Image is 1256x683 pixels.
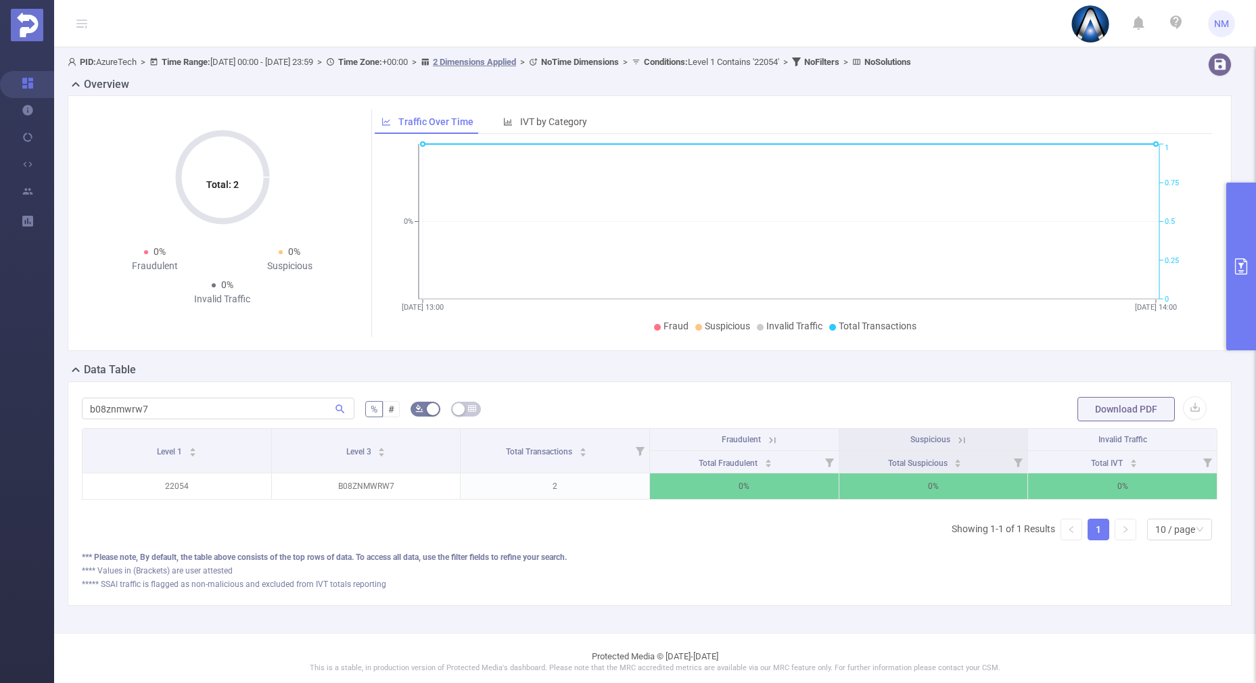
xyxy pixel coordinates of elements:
tspan: 0.5 [1165,218,1175,227]
span: AzureTech [DATE] 00:00 - [DATE] 23:59 +00:00 [68,57,911,67]
div: Suspicious [223,259,358,273]
span: Suspicious [705,321,750,331]
span: > [779,57,792,67]
i: icon: right [1121,525,1130,534]
tspan: [DATE] 14:00 [1135,303,1177,312]
span: 0% [221,279,233,290]
i: Filter menu [1198,451,1217,473]
span: Invalid Traffic [766,321,822,331]
p: 22054 [83,473,271,499]
div: ***** SSAI traffic is flagged as non-malicious and excluded from IVT totals reporting [82,578,1217,590]
i: icon: caret-down [189,451,196,455]
i: icon: bg-colors [415,404,423,413]
span: Level 1 Contains '22054' [644,57,779,67]
div: Sort [764,457,772,465]
i: icon: caret-up [189,446,196,450]
span: NM [1214,10,1229,37]
i: icon: caret-up [580,446,587,450]
span: IVT by Category [520,116,587,127]
li: Next Page [1115,519,1136,540]
b: PID: [80,57,96,67]
span: > [839,57,852,67]
div: *** Please note, By default, the table above consists of the top rows of data. To access all data... [82,551,1217,563]
div: Sort [579,446,587,454]
tspan: Total: 2 [206,179,239,190]
a: 1 [1088,519,1109,540]
i: Filter menu [630,429,649,473]
div: Sort [377,446,386,454]
i: Filter menu [820,451,839,473]
i: icon: down [1196,525,1204,535]
i: icon: caret-down [765,462,772,466]
tspan: 1 [1165,144,1169,153]
i: icon: caret-down [954,462,962,466]
button: Download PDF [1077,397,1175,421]
span: Fraud [664,321,689,331]
div: Fraudulent [87,259,223,273]
span: > [408,57,421,67]
p: B08ZNMWRW7 [272,473,461,499]
span: 0% [154,246,166,257]
span: > [619,57,632,67]
div: Sort [954,457,962,465]
i: icon: caret-up [765,457,772,461]
b: Time Range: [162,57,210,67]
h2: Overview [84,76,129,93]
i: icon: table [468,404,476,413]
i: icon: left [1067,525,1075,534]
li: Showing 1-1 of 1 Results [952,519,1055,540]
tspan: 0.25 [1165,256,1179,265]
span: Invalid Traffic [1098,435,1147,444]
span: Fraudulent [722,435,761,444]
tspan: 0.75 [1165,179,1179,187]
i: icon: caret-down [378,451,386,455]
b: Time Zone: [338,57,382,67]
span: # [388,404,394,415]
i: icon: bar-chart [503,117,513,126]
p: 0% [1028,473,1217,499]
p: 2 [461,473,649,499]
span: Traffic Over Time [398,116,473,127]
tspan: 0% [404,218,413,227]
i: icon: caret-up [378,446,386,450]
p: 0% [839,473,1028,499]
i: icon: caret-up [954,457,962,461]
span: Suspicious [910,435,950,444]
u: 2 Dimensions Applied [433,57,516,67]
i: Filter menu [1008,451,1027,473]
li: Previous Page [1061,519,1082,540]
b: No Filters [804,57,839,67]
span: > [313,57,326,67]
span: > [137,57,149,67]
span: Total Transactions [506,447,574,456]
div: 10 / page [1155,519,1195,540]
span: Total Suspicious [888,458,950,468]
span: Total IVT [1091,458,1125,468]
b: No Time Dimensions [541,57,619,67]
div: **** Values in (Brackets) are user attested [82,565,1217,577]
span: Total Fraudulent [699,458,760,468]
i: icon: caret-down [580,451,587,455]
span: Level 3 [346,447,373,456]
b: Conditions : [644,57,688,67]
i: icon: line-chart [381,117,391,126]
i: icon: user [68,57,80,66]
span: > [516,57,529,67]
tspan: [DATE] 13:00 [402,303,444,312]
span: Level 1 [157,447,184,456]
div: Invalid Traffic [155,292,290,306]
b: No Solutions [864,57,911,67]
img: Protected Media [11,9,43,41]
i: icon: caret-down [1130,462,1137,466]
input: Search... [82,398,354,419]
div: Sort [189,446,197,454]
i: icon: caret-up [1130,457,1137,461]
h2: Data Table [84,362,136,378]
span: Total Transactions [839,321,916,331]
span: 0% [288,246,300,257]
p: This is a stable, in production version of Protected Media's dashboard. Please note that the MRC ... [88,663,1222,674]
span: % [371,404,377,415]
div: Sort [1130,457,1138,465]
tspan: 0 [1165,295,1169,304]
